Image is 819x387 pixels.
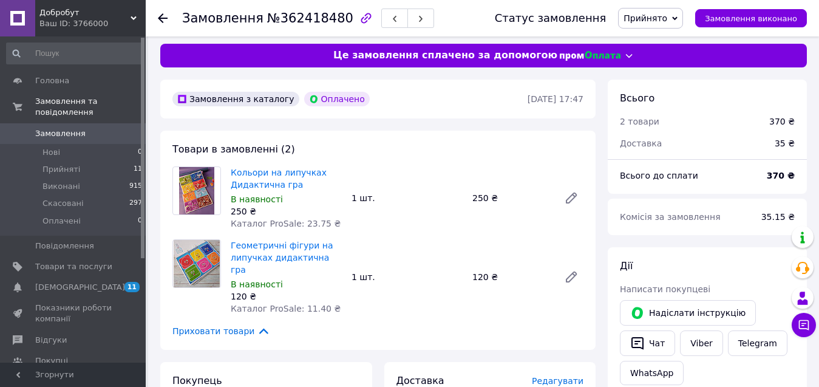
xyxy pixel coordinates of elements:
img: Кольори на липучках Дидактична гра [179,167,215,214]
div: 1 шт. [347,190,467,207]
span: Комісія за замовлення [620,212,721,222]
span: 0 [138,216,142,227]
span: Каталог ProSale: 11.40 ₴ [231,304,341,313]
button: Замовлення виконано [695,9,807,27]
span: Написати покупцеві [620,284,710,294]
div: Замовлення з каталогу [172,92,299,106]
span: Повідомлення [35,241,94,252]
button: Чат з покупцем [792,313,816,337]
span: Редагувати [532,376,583,386]
span: Всього [620,92,654,104]
span: Замовлення [182,11,263,26]
div: Статус замовлення [495,12,607,24]
span: Доставка [396,375,444,386]
span: Замовлення [35,128,86,139]
button: Надіслати інструкцію [620,300,756,326]
span: 2 товари [620,117,659,126]
a: WhatsApp [620,361,684,385]
span: Покупці [35,355,68,366]
div: 1 шт. [347,269,467,286]
span: Приховати товари [172,324,270,338]
span: Скасовані [42,198,84,209]
span: Відгуки [35,335,67,346]
span: Товари в замовленні (2) [172,143,295,155]
span: Прийнято [624,13,667,23]
a: Редагувати [559,265,583,289]
img: Геометричні фігури на липучках дидактична гра [174,240,220,287]
a: Редагувати [559,186,583,210]
span: Це замовлення сплачено за допомогою [333,49,557,63]
span: №362418480 [267,11,353,26]
div: 120 ₴ [231,290,342,303]
span: Показники роботи компанії [35,303,112,324]
a: Viber [680,330,722,356]
div: Повернутися назад [158,12,168,24]
span: Каталог ProSale: 23.75 ₴ [231,219,341,228]
span: Товари та послуги [35,261,112,272]
div: Оплачено [304,92,370,106]
b: 370 ₴ [767,171,795,180]
span: Замовлення та повідомлення [35,96,146,118]
button: Чат [620,330,675,356]
span: Всього до сплати [620,171,698,180]
span: Добробут [39,7,131,18]
span: Нові [42,147,60,158]
span: Покупець [172,375,222,386]
span: 11 [134,164,142,175]
div: 120 ₴ [467,269,554,286]
span: 0 [138,147,142,158]
span: Оплачені [42,216,81,227]
span: Доставка [620,139,662,148]
span: 297 [129,198,142,209]
span: [DEMOGRAPHIC_DATA] [35,282,125,293]
a: Геометричні фігури на липучках дидактична гра [231,241,333,275]
time: [DATE] 17:47 [528,94,583,104]
span: Замовлення виконано [705,14,797,23]
div: Ваш ID: 3766000 [39,18,146,29]
div: 370 ₴ [769,115,795,128]
span: Дії [620,260,633,272]
span: 11 [124,282,140,292]
a: Кольори на липучках Дидактична гра [231,168,327,190]
span: В наявності [231,194,283,204]
span: В наявності [231,279,283,289]
span: 35.15 ₴ [761,212,795,222]
a: Telegram [728,330,787,356]
span: Головна [35,75,69,86]
input: Пошук [6,43,143,64]
div: 250 ₴ [467,190,554,207]
div: 250 ₴ [231,205,342,217]
span: Прийняті [42,164,80,175]
span: Виконані [42,181,80,192]
div: 35 ₴ [767,130,802,157]
span: 915 [129,181,142,192]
